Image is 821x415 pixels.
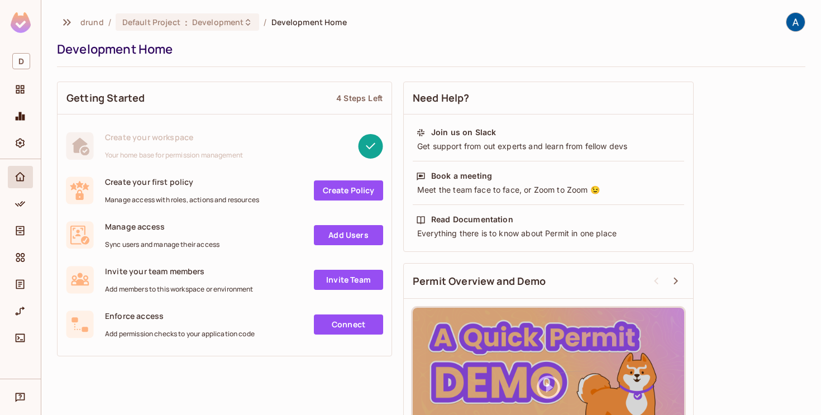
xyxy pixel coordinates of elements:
div: Read Documentation [431,214,513,225]
div: Monitoring [8,105,33,127]
a: Connect [314,314,383,335]
div: Get support from out experts and learn from fellow devs [416,141,681,152]
a: Invite Team [314,270,383,290]
span: Development [192,17,244,27]
span: Development Home [271,17,347,27]
span: Enforce access [105,311,255,321]
div: Audit Log [8,273,33,295]
div: Connect [8,327,33,349]
span: Getting Started [66,91,145,105]
img: Andrew Reeves [786,13,805,31]
li: / [108,17,111,27]
span: Permit Overview and Demo [413,274,546,288]
span: Add permission checks to your application code [105,330,255,338]
div: Workspace: drund [8,49,33,74]
div: Settings [8,132,33,154]
span: D [12,53,30,69]
div: Elements [8,246,33,269]
span: Your home base for permission management [105,151,243,160]
div: Join us on Slack [431,127,496,138]
span: the active workspace [80,17,104,27]
span: Add members to this workspace or environment [105,285,254,294]
span: Manage access with roles, actions and resources [105,195,259,204]
div: Development Home [57,41,800,58]
div: Help & Updates [8,386,33,408]
span: Need Help? [413,91,470,105]
span: Invite your team members [105,266,254,276]
div: Meet the team face to face, or Zoom to Zoom 😉 [416,184,681,195]
span: Manage access [105,221,219,232]
div: Directory [8,220,33,242]
img: SReyMgAAAABJRU5ErkJggg== [11,12,31,33]
div: Projects [8,78,33,101]
div: Policy [8,193,33,215]
span: : [184,18,188,27]
span: Create your workspace [105,132,243,142]
span: Create your first policy [105,177,259,187]
li: / [264,17,266,27]
span: Sync users and manage their access [105,240,219,249]
a: Create Policy [314,180,383,201]
div: URL Mapping [8,300,33,322]
span: Default Project [122,17,180,27]
div: Book a meeting [431,170,492,182]
a: Add Users [314,225,383,245]
div: Everything there is to know about Permit in one place [416,228,681,239]
div: Home [8,166,33,188]
div: 4 Steps Left [336,93,383,103]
